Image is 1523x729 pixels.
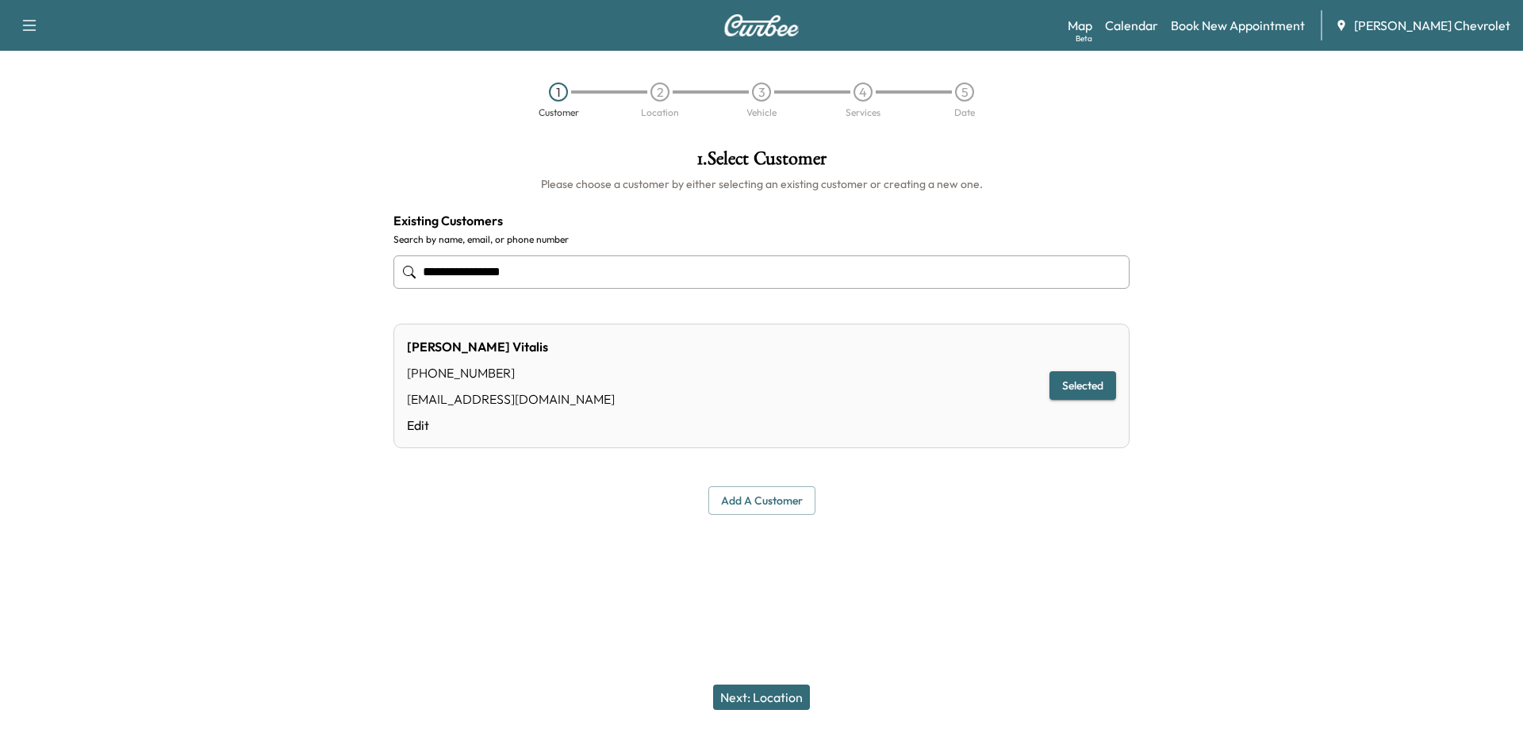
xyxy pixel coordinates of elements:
[407,389,615,409] div: [EMAIL_ADDRESS][DOMAIN_NAME]
[393,211,1130,230] h4: Existing Customers
[746,108,777,117] div: Vehicle
[1354,16,1510,35] span: [PERSON_NAME] Chevrolet
[752,82,771,102] div: 3
[407,363,615,382] div: [PHONE_NUMBER]
[708,486,815,516] button: Add a customer
[713,685,810,710] button: Next: Location
[650,82,669,102] div: 2
[723,14,800,36] img: Curbee Logo
[393,233,1130,246] label: Search by name, email, or phone number
[539,108,579,117] div: Customer
[641,108,679,117] div: Location
[854,82,873,102] div: 4
[846,108,880,117] div: Services
[954,108,975,117] div: Date
[393,176,1130,192] h6: Please choose a customer by either selecting an existing customer or creating a new one.
[1076,33,1092,44] div: Beta
[1068,16,1092,35] a: MapBeta
[1171,16,1305,35] a: Book New Appointment
[1105,16,1158,35] a: Calendar
[393,149,1130,176] h1: 1 . Select Customer
[407,416,615,435] a: Edit
[1049,371,1116,401] button: Selected
[955,82,974,102] div: 5
[407,337,615,356] div: [PERSON_NAME] Vitalis
[549,82,568,102] div: 1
